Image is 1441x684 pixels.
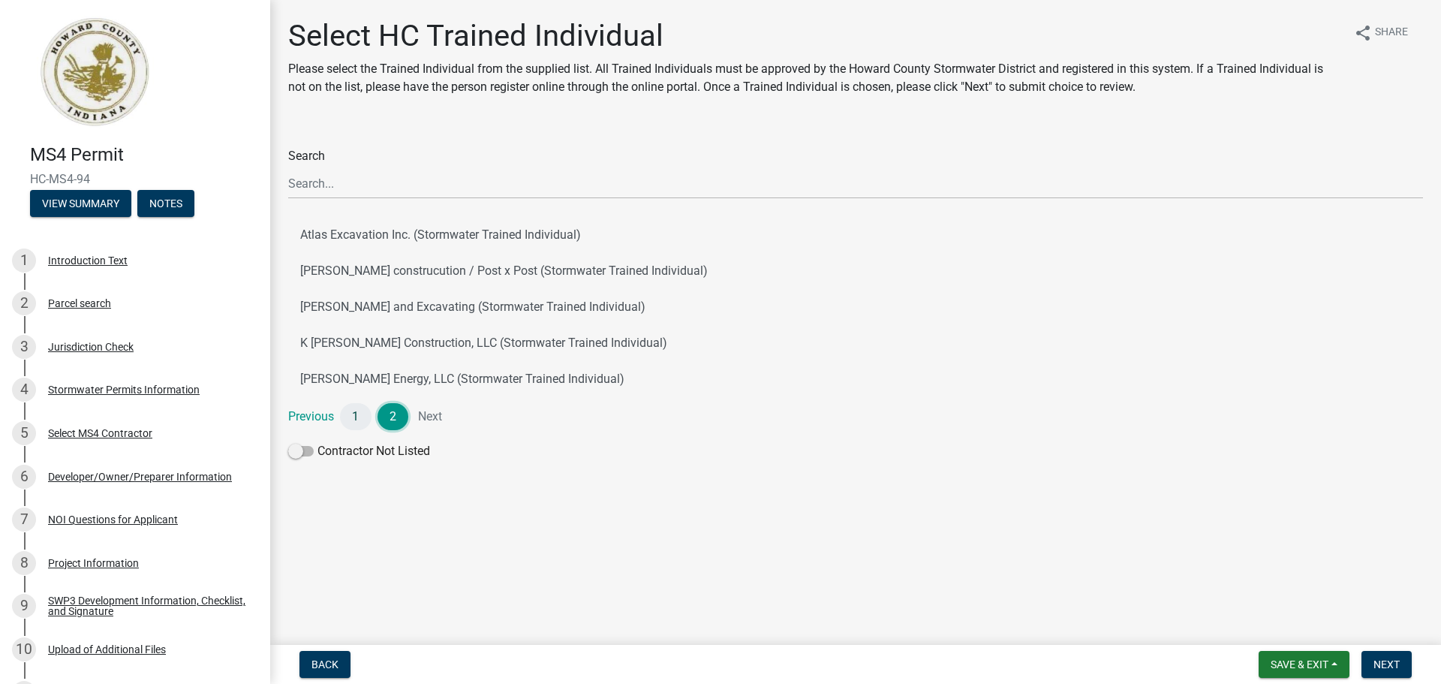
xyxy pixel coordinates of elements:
button: [PERSON_NAME] and Excavating (Stormwater Trained Individual) [288,289,1423,325]
label: Contractor Not Listed [288,442,430,460]
span: Back [311,658,338,670]
div: Upload of Additional Files [48,644,166,655]
div: Select MS4 Contractor [48,428,152,438]
img: Howard County, Indiana [30,16,158,128]
p: Please select the Trained Individual from the supplied list. All Trained Individuals must be appr... [288,60,1342,96]
h4: MS4 Permit [30,144,258,166]
button: Atlas Excavation Inc. (Stormwater Trained Individual) [288,217,1423,253]
div: 6 [12,465,36,489]
a: Previous [288,403,334,430]
button: K [PERSON_NAME] Construction, LLC (Stormwater Trained Individual) [288,325,1423,361]
a: 1 [340,403,372,430]
input: Search... [288,168,1423,199]
div: 4 [12,378,36,402]
button: View Summary [30,190,131,217]
div: 8 [12,551,36,575]
div: Introduction Text [48,255,128,266]
div: 7 [12,508,36,532]
span: HC-MS4-94 [30,172,240,186]
span: Next [1373,658,1400,670]
button: [PERSON_NAME] Energy, LLC (Stormwater Trained Individual) [288,361,1423,397]
div: 1 [12,249,36,273]
span: Save & Exit [1271,658,1328,670]
h1: Select HC Trained Individual [288,18,1342,54]
button: shareShare [1342,18,1420,47]
button: Save & Exit [1259,651,1349,678]
wm-modal-confirm: Notes [137,198,194,210]
button: Back [299,651,350,678]
div: Jurisdiction Check [48,342,134,352]
div: Parcel search [48,298,111,309]
button: Notes [137,190,194,217]
div: Developer/Owner/Preparer Information [48,472,232,482]
div: 3 [12,335,36,359]
label: Search [288,150,325,162]
a: 2 [378,403,409,430]
div: Project Information [48,558,139,568]
div: NOI Questions for Applicant [48,514,178,525]
div: 10 [12,637,36,661]
i: share [1354,24,1372,42]
button: Next [1361,651,1412,678]
wm-modal-confirm: Summary [30,198,131,210]
span: Share [1375,24,1408,42]
div: 5 [12,421,36,445]
button: [PERSON_NAME] construcution / Post x Post (Stormwater Trained Individual) [288,253,1423,289]
div: 2 [12,291,36,315]
nav: Page navigation [288,403,1423,430]
div: Stormwater Permits Information [48,384,200,395]
div: 9 [12,594,36,618]
div: SWP3 Development Information, Checklist, and Signature [48,595,246,616]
